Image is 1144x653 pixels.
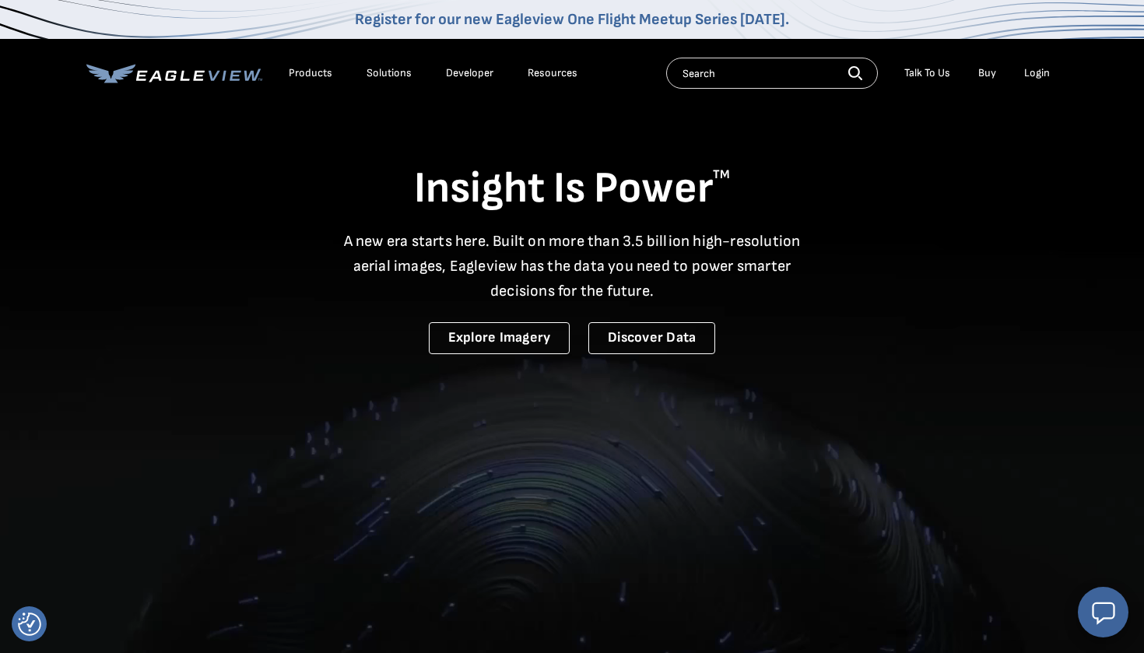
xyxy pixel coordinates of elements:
[18,613,41,636] button: Consent Preferences
[666,58,878,89] input: Search
[429,322,570,354] a: Explore Imagery
[446,66,493,80] a: Developer
[904,66,950,80] div: Talk To Us
[334,229,810,304] p: A new era starts here. Built on more than 3.5 billion high-resolution aerial images, Eagleview ha...
[1024,66,1050,80] div: Login
[1078,587,1128,637] button: Open chat window
[355,10,789,29] a: Register for our new Eagleview One Flight Meetup Series [DATE].
[588,322,715,354] a: Discover Data
[528,66,577,80] div: Resources
[18,613,41,636] img: Revisit consent button
[367,66,412,80] div: Solutions
[86,162,1058,216] h1: Insight Is Power
[289,66,332,80] div: Products
[713,167,730,182] sup: TM
[978,66,996,80] a: Buy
